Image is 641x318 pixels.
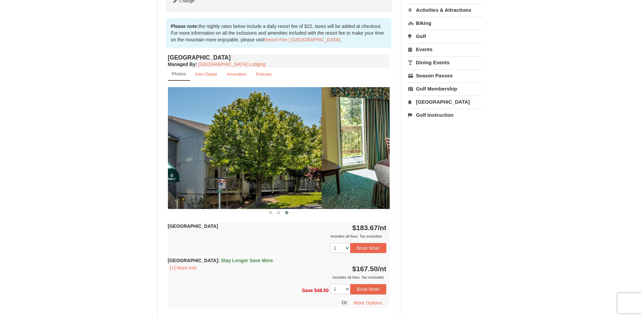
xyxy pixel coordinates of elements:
[349,298,386,308] button: More Options
[168,258,273,263] strong: [GEOGRAPHIC_DATA]
[195,72,217,77] small: Item Detail
[199,62,265,67] a: [GEOGRAPHIC_DATA] Lodging
[171,24,199,29] strong: Please note:
[408,4,483,16] a: Activities & Attractions
[168,264,199,272] button: [+] More Info
[218,258,220,263] span: :
[168,62,197,67] strong: :
[342,299,348,305] span: Or,
[168,68,190,81] a: Photos
[172,71,186,76] small: Photos
[100,87,322,209] img: 18876286-37-50bfbe09.jpg
[168,223,218,229] strong: [GEOGRAPHIC_DATA]
[408,69,483,82] a: Season Passes
[191,68,221,81] a: Item Detail
[256,72,272,77] small: Policies
[221,258,273,263] span: Stay Longer Save More
[226,72,247,77] small: Amenities
[314,288,329,293] span: $48.50
[251,68,276,81] a: Policies
[350,284,387,294] button: Book Now!
[166,18,392,48] div: the nightly rates below include a daily resort fee of $22, taxes will be added at checkout. For m...
[352,224,387,232] strong: $183.67
[408,109,483,121] a: Golf Instruction
[378,224,387,232] span: /nt
[408,43,483,56] a: Events
[408,82,483,95] a: Golf Membership
[352,265,378,273] span: $167.50
[168,62,195,67] span: Managed By
[222,68,251,81] a: Amenities
[408,56,483,69] a: Dining Events
[302,288,313,293] span: Save
[168,54,390,61] h4: [GEOGRAPHIC_DATA]
[168,274,387,281] div: Includes all fees. Tax excluded.
[322,87,544,209] img: 18876286-36-6bbdb14b.jpg
[408,17,483,29] a: Biking
[378,265,387,273] span: /nt
[264,37,340,42] a: Resort Fee | [GEOGRAPHIC_DATA]
[168,233,387,240] div: Includes all fees. Tax excluded.
[408,96,483,108] a: [GEOGRAPHIC_DATA]
[350,243,387,253] button: Book Now!
[408,30,483,42] a: Golf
